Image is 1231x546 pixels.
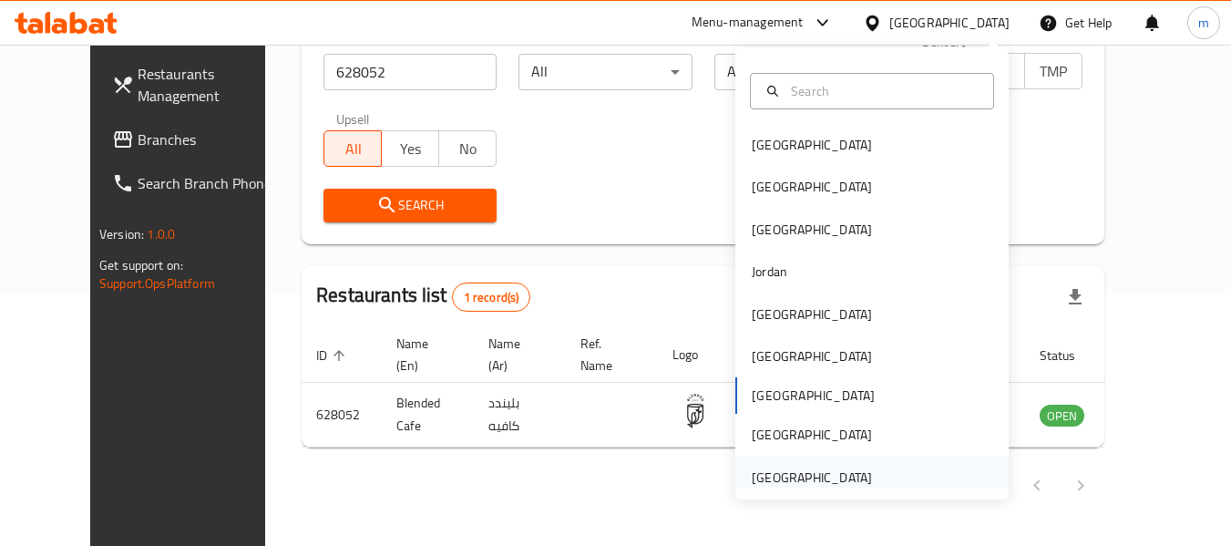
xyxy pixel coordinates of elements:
[302,327,1184,448] table: enhanced table
[389,136,432,162] span: Yes
[396,333,452,376] span: Name (En)
[138,129,282,150] span: Branches
[658,327,740,383] th: Logo
[889,13,1010,33] div: [GEOGRAPHIC_DATA]
[752,220,872,240] div: [GEOGRAPHIC_DATA]
[752,425,872,445] div: [GEOGRAPHIC_DATA]
[316,345,351,366] span: ID
[752,135,872,155] div: [GEOGRAPHIC_DATA]
[714,54,887,90] div: All
[752,177,872,197] div: [GEOGRAPHIC_DATA]
[452,283,531,312] div: Total records count
[382,383,474,448] td: Blended Cafe
[1032,58,1075,85] span: TMP
[488,333,544,376] span: Name (Ar)
[302,383,382,448] td: 628052
[474,383,566,448] td: بليندد كافيه
[752,262,787,282] div: Jordan
[1024,53,1082,89] button: TMP
[692,12,804,34] div: Menu-management
[1040,345,1099,366] span: Status
[1040,406,1084,427] span: OPEN
[332,136,374,162] span: All
[518,54,692,90] div: All
[323,189,497,222] button: Search
[672,388,718,434] img: Blended Cafe
[323,54,497,90] input: Search for restaurant name or ID..
[316,282,530,312] h2: Restaurants list
[580,333,636,376] span: Ref. Name
[453,289,530,306] span: 1 record(s)
[99,222,144,246] span: Version:
[381,130,439,167] button: Yes
[752,346,872,366] div: [GEOGRAPHIC_DATA]
[97,118,296,161] a: Branches
[138,172,282,194] span: Search Branch Phone
[323,130,382,167] button: All
[752,468,872,488] div: [GEOGRAPHIC_DATA]
[138,63,282,107] span: Restaurants Management
[99,272,215,295] a: Support.OpsPlatform
[446,136,489,162] span: No
[97,52,296,118] a: Restaurants Management
[99,253,183,277] span: Get support on:
[338,194,482,217] span: Search
[438,130,497,167] button: No
[97,161,296,205] a: Search Branch Phone
[1053,275,1097,319] div: Export file
[147,222,175,246] span: 1.0.0
[1198,13,1209,33] span: m
[336,112,370,125] label: Upsell
[784,81,982,101] input: Search
[752,304,872,325] div: [GEOGRAPHIC_DATA]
